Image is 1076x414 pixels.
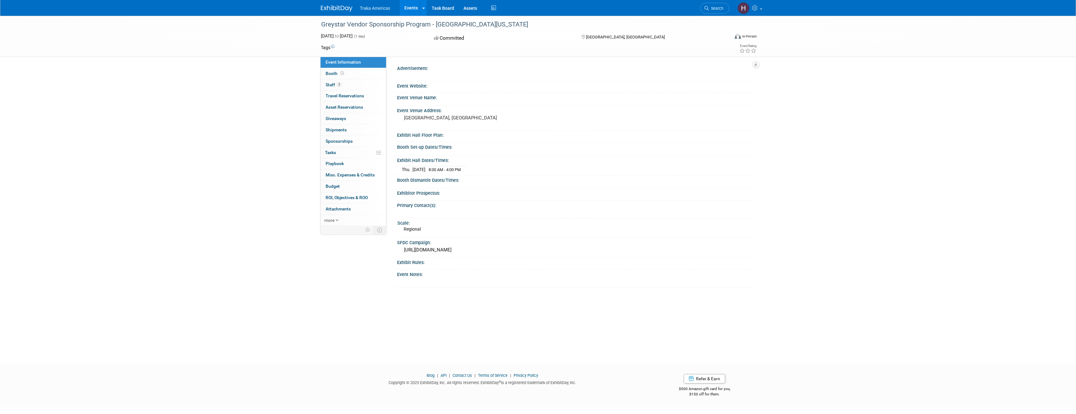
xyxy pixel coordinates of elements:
[326,71,345,76] span: Booth
[739,44,756,48] div: Event Rating
[397,130,755,138] div: Exhibit Hall Floor Plan:
[397,188,755,196] div: Exhibitor Prospectus:
[321,90,386,101] a: Travel Reservations
[373,226,386,234] td: Toggle Event Tabs
[441,373,447,378] a: API
[325,150,336,155] span: Tasks
[360,6,390,11] span: Traka Americas
[321,57,386,68] a: Event Information
[514,373,538,378] a: Privacy Policy
[321,102,386,113] a: Asset Reservations
[326,60,361,65] span: Event Information
[499,380,501,383] sup: ®
[473,373,477,378] span: |
[337,82,341,87] span: 3
[427,373,435,378] a: Blog
[354,34,365,38] span: (1 day)
[432,33,571,44] div: Committed
[326,139,353,144] span: Sponsorships
[413,166,425,173] td: [DATE]
[397,156,755,164] div: Exhibit Hall Dates/Times:
[326,172,375,177] span: Misc. Expenses & Credits
[397,106,755,114] div: Event Venue Address:
[404,227,421,232] span: Regional
[654,382,755,397] div: $500 Amazon gift card for you,
[709,6,723,11] span: Search
[447,373,452,378] span: |
[321,215,386,226] a: more
[326,206,351,211] span: Attachments
[324,218,334,223] span: more
[326,105,363,110] span: Asset Reservations
[404,115,539,121] pre: [GEOGRAPHIC_DATA], [GEOGRAPHIC_DATA]
[397,218,753,226] div: Scale:
[742,34,757,39] div: In-Person
[586,35,665,39] span: [GEOGRAPHIC_DATA], [GEOGRAPHIC_DATA]
[326,82,341,87] span: Staff
[326,184,340,189] span: Budget
[321,33,353,38] span: [DATE] [DATE]
[397,270,755,278] div: Event Notes:
[700,3,729,14] a: Search
[509,373,513,378] span: |
[321,136,386,147] a: Sponsorships
[397,258,755,266] div: Exhibit Rules:
[429,167,461,172] span: 8:00 AM - 4:00 PM
[397,93,755,101] div: Event Venue Name:
[321,147,386,158] a: Tasks
[397,175,755,183] div: Booth Dismantle Dates/Times:
[339,71,345,76] span: Booth not reserved yet
[397,64,755,72] div: Advertisement:
[321,181,386,192] a: Budget
[397,238,755,246] div: SFDC Campaign:
[326,127,347,132] span: Shipments
[321,68,386,79] a: Booth
[737,2,749,14] img: Hannah Nichols
[321,192,386,203] a: ROI, Objectives & ROO
[402,245,751,255] div: [URL][DOMAIN_NAME]
[319,19,720,30] div: Greystar Vendor Sponsorship Program - [GEOGRAPHIC_DATA][US_STATE]
[321,44,334,51] td: Tags
[321,158,386,169] a: Playbook
[321,378,645,386] div: Copyright © 2025 ExhibitDay, Inc. All rights reserved. ExhibitDay is a registered trademark of Ex...
[326,116,346,121] span: Giveaways
[321,113,386,124] a: Giveaways
[326,93,364,98] span: Travel Reservations
[321,170,386,181] a: Misc. Expenses & Credits
[478,373,508,378] a: Terms of Service
[321,5,352,12] img: ExhibitDay
[362,226,373,234] td: Personalize Event Tab Strip
[321,124,386,135] a: Shipments
[397,142,755,150] div: Booth Set-up Dates/Times:
[321,79,386,90] a: Staff3
[735,34,741,39] img: Format-Inperson.png
[402,166,413,173] td: Thu.
[334,33,340,38] span: to
[397,201,755,209] div: Primary Contact(s):
[321,204,386,215] a: Attachments
[326,161,344,166] span: Playbook
[453,373,472,378] a: Contact Us
[654,392,755,397] div: $150 off for them.
[692,33,757,42] div: Event Format
[436,373,440,378] span: |
[326,195,368,200] span: ROI, Objectives & ROO
[397,81,755,89] div: Event Website:
[684,374,725,383] a: Refer & Earn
